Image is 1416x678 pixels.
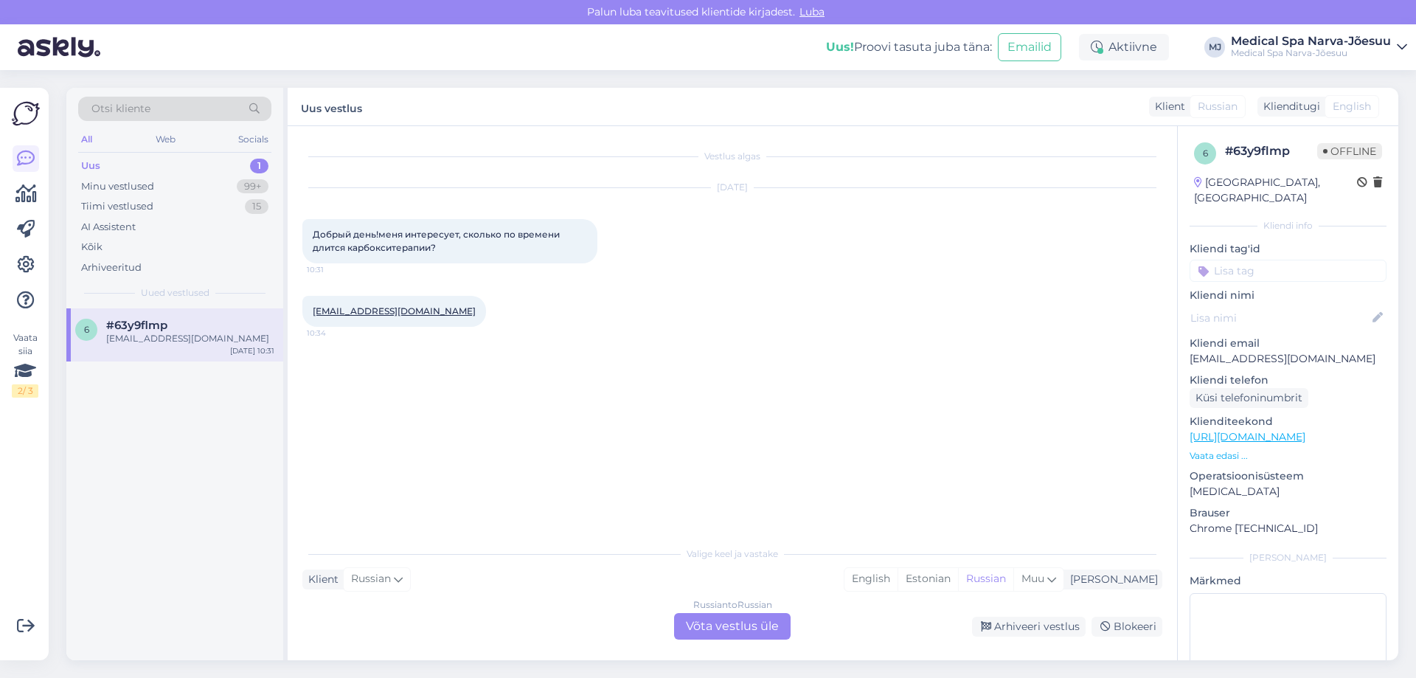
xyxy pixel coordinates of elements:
div: [PERSON_NAME] [1190,551,1386,564]
div: Klient [302,572,339,587]
div: [PERSON_NAME] [1064,572,1158,587]
span: 10:31 [307,264,362,275]
div: Estonian [898,568,958,590]
p: Klienditeekond [1190,414,1386,429]
a: [URL][DOMAIN_NAME] [1190,430,1305,443]
a: [EMAIL_ADDRESS][DOMAIN_NAME] [313,305,476,316]
span: Luba [795,5,829,18]
div: Arhiveeritud [81,260,142,275]
p: [EMAIL_ADDRESS][DOMAIN_NAME] [1190,351,1386,367]
div: Arhiveeri vestlus [972,617,1086,637]
div: English [844,568,898,590]
div: Russian to Russian [693,598,772,612]
span: 6 [1203,148,1208,159]
span: Russian [1198,99,1238,114]
div: Medical Spa Narva-Jõesuu [1231,47,1391,59]
span: Uued vestlused [141,286,209,300]
label: Uus vestlus [301,97,362,117]
div: Kõik [81,240,103,255]
div: [GEOGRAPHIC_DATA], [GEOGRAPHIC_DATA] [1194,175,1357,206]
div: Minu vestlused [81,179,154,194]
div: [DATE] [302,181,1162,194]
div: Võta vestlus üle [674,613,791,640]
p: Brauser [1190,505,1386,521]
input: Lisa tag [1190,260,1386,282]
div: Vestlus algas [302,150,1162,163]
div: [EMAIL_ADDRESS][DOMAIN_NAME] [106,332,274,345]
span: 10:34 [307,328,362,339]
p: Kliendi nimi [1190,288,1386,303]
div: Klienditugi [1257,99,1320,114]
div: Valige keel ja vastake [302,547,1162,561]
div: Tiimi vestlused [81,199,153,214]
div: Küsi telefoninumbrit [1190,388,1308,408]
p: Vaata edasi ... [1190,449,1386,463]
div: Uus [81,159,100,173]
span: Добрый день!меня интересует, сколько по времени длится карбокситерапии? [313,229,562,253]
b: Uus! [826,40,854,54]
div: Blokeeri [1091,617,1162,637]
img: Askly Logo [12,100,40,128]
div: Kliendi info [1190,219,1386,232]
span: Offline [1317,143,1382,159]
span: Otsi kliente [91,101,150,117]
div: MJ [1204,37,1225,58]
div: [DATE] 10:31 [230,345,274,356]
span: English [1333,99,1371,114]
p: Chrome [TECHNICAL_ID] [1190,521,1386,536]
div: Vaata siia [12,331,38,398]
p: Kliendi tag'id [1190,241,1386,257]
span: 6 [84,324,89,335]
div: 1 [250,159,268,173]
p: Kliendi email [1190,336,1386,351]
div: AI Assistent [81,220,136,235]
button: Emailid [998,33,1061,61]
div: Aktiivne [1079,34,1169,60]
div: All [78,130,95,149]
p: Kliendi telefon [1190,373,1386,388]
div: Medical Spa Narva-Jõesuu [1231,35,1391,47]
p: Märkmed [1190,573,1386,589]
span: #63y9flmp [106,319,167,332]
div: Klient [1149,99,1185,114]
div: Socials [235,130,271,149]
div: 99+ [237,179,268,194]
div: 15 [245,199,268,214]
span: Muu [1021,572,1044,585]
p: Operatsioonisüsteem [1190,468,1386,484]
input: Lisa nimi [1190,310,1370,326]
div: 2 / 3 [12,384,38,398]
p: [MEDICAL_DATA] [1190,484,1386,499]
span: Russian [351,571,391,587]
div: Russian [958,568,1013,590]
div: Web [153,130,178,149]
div: Proovi tasuta juba täna: [826,38,992,56]
a: Medical Spa Narva-JõesuuMedical Spa Narva-Jõesuu [1231,35,1407,59]
div: # 63y9flmp [1225,142,1317,160]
